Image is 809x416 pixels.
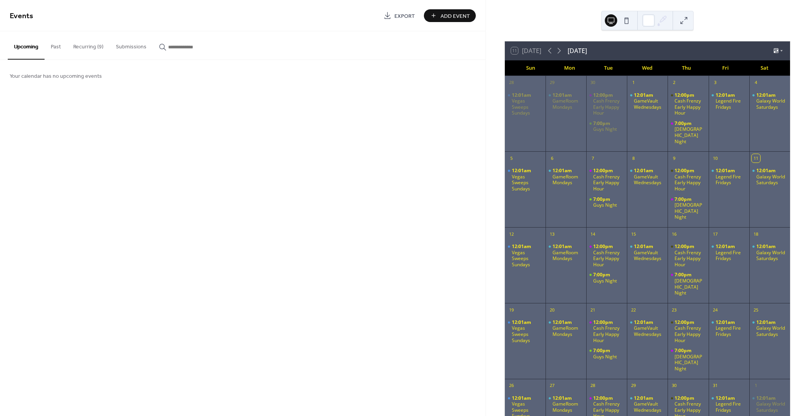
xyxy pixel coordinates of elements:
div: Legend Fire Fridays [709,168,749,186]
div: 11 [752,154,760,163]
span: Export [394,12,415,20]
span: 12:00pm [675,319,695,325]
span: 12:01am [716,92,736,98]
div: Guys Night [593,202,617,208]
div: GameRoom Mondays [546,243,586,262]
span: 12:00pm [675,243,695,250]
div: 16 [670,230,678,238]
div: 1 [629,79,638,87]
div: 19 [507,306,516,314]
span: 12:01am [634,319,654,325]
span: 12:00pm [675,92,695,98]
div: 18 [752,230,760,238]
div: Cash Frenzy Early Happy Hour [593,98,624,116]
span: 12:01am [756,243,777,250]
span: 12:00pm [675,395,695,401]
div: Ladies Night [668,120,708,144]
div: 1 [752,382,760,390]
div: Legend Fire Fridays [716,325,746,337]
div: GameVault Wednesdays [634,174,664,186]
button: Upcoming [8,31,45,60]
div: GameVault Wednesdays [634,325,664,337]
div: Cash Frenzy Early Happy Hour [586,168,627,192]
div: GameRoom Mondays [553,250,583,262]
span: 12:01am [512,395,532,401]
div: Cash Frenzy Early Happy Hour [586,243,627,267]
div: 30 [589,79,597,87]
div: GameRoom Mondays [546,168,586,186]
div: Ladies Night [668,348,708,371]
a: Add Event [424,9,476,22]
span: 7:00pm [593,272,611,278]
div: Galaxy World Saturdays [756,98,787,110]
div: Legend Fire Fridays [709,92,749,110]
div: Vegas Sweeps Sundays [505,319,546,343]
span: 7:00pm [593,348,611,354]
div: Galaxy World Saturdays [756,401,787,413]
div: Vegas Sweeps Sundays [505,92,546,116]
span: 12:01am [634,168,654,174]
button: Recurring (9) [67,31,110,59]
a: Export [378,9,421,22]
span: 12:01am [512,92,532,98]
div: GameVault Wednesdays [627,92,668,110]
div: Galaxy World Saturdays [756,325,787,337]
span: 7:00pm [675,348,693,354]
div: Galaxy World Saturdays [749,92,790,110]
div: Cash Frenzy Early Happy Hour [675,325,705,343]
div: 29 [629,382,638,390]
div: Cash Frenzy Early Happy Hour [668,243,708,267]
div: Galaxy World Saturdays [756,174,787,186]
div: Galaxy World Saturdays [756,250,787,262]
div: 14 [589,230,597,238]
div: Cash Frenzy Early Happy Hour [675,98,705,116]
span: 12:00pm [593,92,614,98]
div: GameRoom Mondays [546,319,586,337]
span: 12:01am [553,243,573,250]
span: 12:00pm [593,395,614,401]
span: 12:01am [634,92,654,98]
div: Thu [667,60,706,76]
div: 7 [589,154,597,163]
span: 12:00pm [675,168,695,174]
span: Your calendar has no upcoming events [10,72,102,80]
button: Past [45,31,67,59]
span: 12:01am [634,395,654,401]
span: 7:00pm [593,196,611,202]
div: Legend Fire Fridays [709,395,749,413]
button: Submissions [110,31,153,59]
span: 12:01am [756,92,777,98]
span: 12:01am [512,168,532,174]
div: 29 [548,79,556,87]
span: 12:01am [553,92,573,98]
span: 12:00pm [593,243,614,250]
div: 20 [548,306,556,314]
div: Cash Frenzy Early Happy Hour [593,250,624,268]
div: [DATE] [568,46,587,55]
div: Tue [589,60,628,76]
div: 9 [670,154,678,163]
div: GameVault Wednesdays [627,168,668,186]
div: GameRoom Mondays [553,174,583,186]
div: GameRoom Mondays [546,395,586,413]
div: 2 [670,79,678,87]
div: GameVault Wednesdays [634,401,664,413]
span: 12:01am [512,319,532,325]
span: 12:01am [512,243,532,250]
div: GameVault Wednesdays [634,98,664,110]
span: 7:00pm [593,120,611,127]
div: Cash Frenzy Early Happy Hour [675,174,705,192]
div: Mon [550,60,589,76]
div: Legend Fire Fridays [709,243,749,262]
div: [DEMOGRAPHIC_DATA] Night [675,278,705,296]
div: Cash Frenzy Early Happy Hour [593,325,624,343]
span: 12:01am [756,319,777,325]
div: 10 [711,154,719,163]
div: Vegas Sweeps Sundays [512,250,542,268]
span: 12:00pm [593,168,614,174]
div: Guys Night [586,272,627,284]
div: 17 [711,230,719,238]
div: Legend Fire Fridays [716,250,746,262]
div: 28 [589,382,597,390]
div: Cash Frenzy Early Happy Hour [586,92,627,116]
